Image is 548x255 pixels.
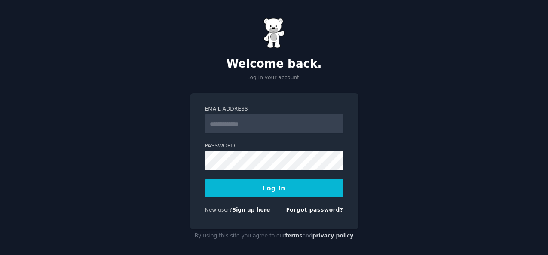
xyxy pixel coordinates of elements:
[312,233,354,239] a: privacy policy
[205,105,343,113] label: Email Address
[205,142,343,150] label: Password
[285,233,302,239] a: terms
[263,18,285,48] img: Gummy Bear
[190,57,358,71] h2: Welcome back.
[232,207,270,213] a: Sign up here
[190,74,358,82] p: Log in your account.
[190,229,358,243] div: By using this site you agree to our and
[205,179,343,197] button: Log In
[205,207,233,213] span: New user?
[286,207,343,213] a: Forgot password?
